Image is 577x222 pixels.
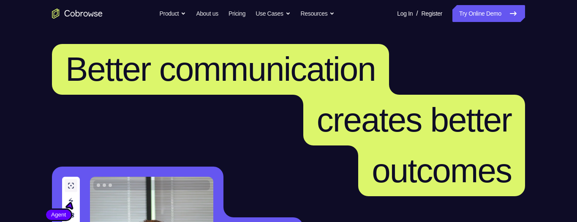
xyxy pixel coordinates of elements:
button: Use Cases [256,5,290,22]
button: Product [160,5,186,22]
a: Try Online Demo [452,5,525,22]
span: Agent [46,211,71,219]
span: creates better [317,101,512,139]
a: About us [196,5,218,22]
span: Better communication [65,50,376,88]
a: Go to the home page [52,8,103,19]
a: Log In [397,5,413,22]
span: / [416,8,418,19]
a: Register [422,5,442,22]
button: Resources [301,5,335,22]
span: outcomes [372,152,512,189]
a: Pricing [229,5,245,22]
